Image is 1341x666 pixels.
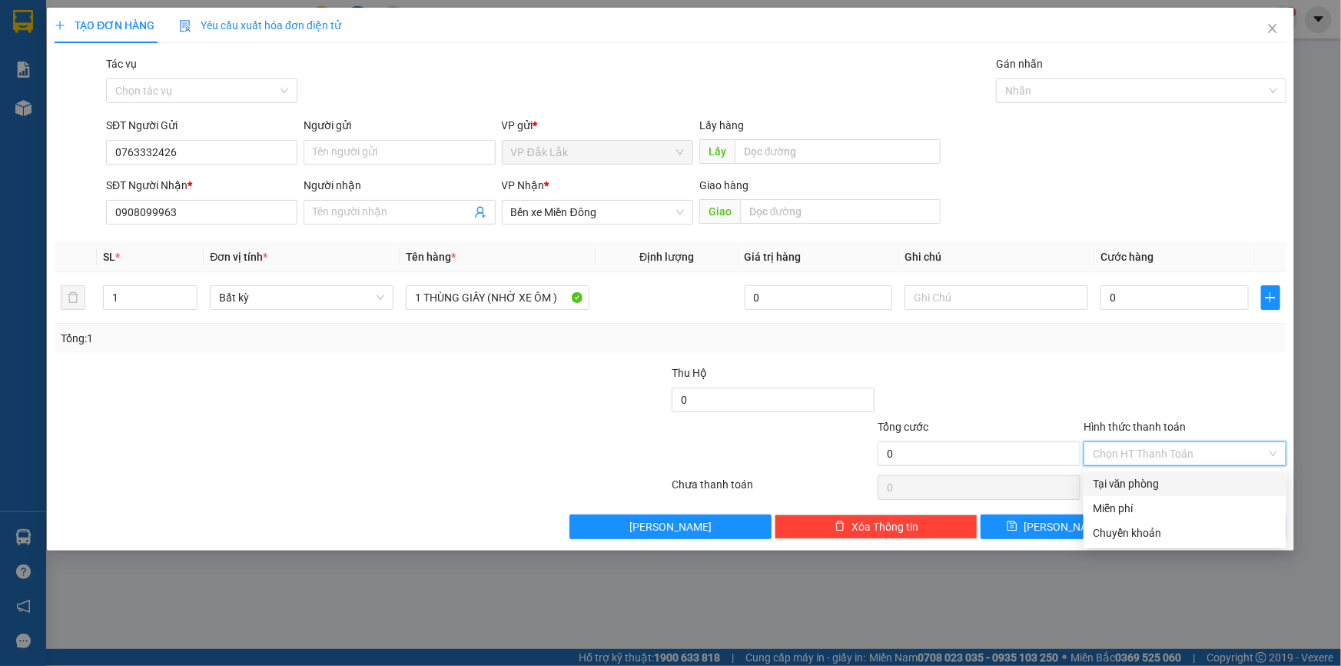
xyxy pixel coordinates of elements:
[131,15,168,31] span: Nhận:
[1261,285,1280,310] button: plus
[981,514,1132,539] button: save[PERSON_NAME]
[1093,475,1277,492] div: Tại văn phòng
[699,199,740,224] span: Giao
[131,50,239,68] div: 0584982642
[898,242,1094,272] th: Ghi chú
[745,251,802,263] span: Giá trị hàng
[219,286,384,309] span: Bất kỳ
[996,58,1043,70] label: Gán nhãn
[745,285,893,310] input: 0
[131,98,154,115] span: DĐ:
[103,251,115,263] span: SL
[835,521,845,533] span: delete
[511,201,684,224] span: Bến xe Miền Đông
[55,20,65,31] span: plus
[740,199,941,224] input: Dọc đường
[699,119,744,132] span: Lấy hàng
[13,15,37,31] span: Gửi:
[1093,524,1277,541] div: Chuyển khoản
[775,514,978,539] button: deleteXóa Thông tin
[179,20,191,32] img: icon
[474,206,486,218] span: user-add
[210,251,267,263] span: Đơn vị tính
[131,90,217,144] span: CỔNG XANH
[61,330,518,347] div: Tổng: 1
[406,285,589,310] input: VD: Bàn, Ghế
[1266,22,1279,35] span: close
[106,177,297,194] div: SĐT Người Nhận
[179,19,341,32] span: Yêu cầu xuất hóa đơn điện tử
[304,117,495,134] div: Người gửi
[699,179,749,191] span: Giao hàng
[878,421,928,433] span: Tổng cước
[1100,251,1153,263] span: Cước hàng
[671,476,877,503] div: Chưa thanh toán
[106,58,137,70] label: Tác vụ
[131,13,239,50] div: DỌC ĐƯỜNG
[55,19,154,32] span: TẠO ĐƠN HÀNG
[639,251,694,263] span: Định lượng
[672,367,707,379] span: Thu Hộ
[13,50,121,72] div: 0368737057
[735,139,941,164] input: Dọc đường
[406,251,456,263] span: Tên hàng
[629,518,712,535] span: [PERSON_NAME]
[13,13,121,50] div: VP Đắk Lắk
[699,139,735,164] span: Lấy
[131,68,239,90] div: 0357405284
[61,285,85,310] button: delete
[1007,521,1017,533] span: save
[905,285,1088,310] input: Ghi Chú
[511,141,684,164] span: VP Đắk Lắk
[1251,8,1294,51] button: Close
[1093,500,1277,517] div: Miễn phí
[569,514,772,539] button: [PERSON_NAME]
[502,117,693,134] div: VP gửi
[1084,421,1186,433] label: Hình thức thanh toán
[106,117,297,134] div: SĐT Người Gửi
[502,179,545,191] span: VP Nhận
[851,518,918,535] span: Xóa Thông tin
[1262,291,1280,304] span: plus
[1024,518,1106,535] span: [PERSON_NAME]
[304,177,495,194] div: Người nhận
